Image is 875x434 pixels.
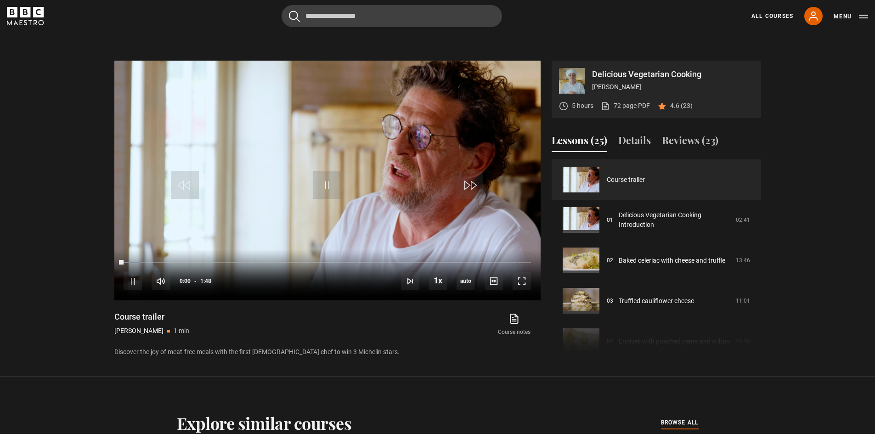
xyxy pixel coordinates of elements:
span: browse all [661,418,699,427]
div: Progress Bar [124,262,531,264]
h1: Course trailer [114,311,189,322]
button: Playback Rate [429,271,447,290]
p: 1 min [174,326,189,336]
span: 0:00 [180,273,191,289]
button: Captions [485,272,503,290]
p: 5 hours [572,101,593,111]
p: [PERSON_NAME] [592,82,754,92]
button: Details [618,133,651,152]
button: Reviews (23) [662,133,718,152]
a: 72 page PDF [601,101,650,111]
p: Discover the joy of meat-free meals with the first [DEMOGRAPHIC_DATA] chef to win 3 Michelin stars. [114,347,541,357]
div: Current quality: 720p [457,272,475,290]
input: Search [282,5,502,27]
button: Lessons (25) [552,133,607,152]
button: Mute [152,272,170,290]
svg: BBC Maestro [7,7,44,25]
a: Baked celeriac with cheese and truffle [619,256,725,265]
span: 1:48 [200,273,211,289]
a: Course notes [488,311,540,338]
button: Toggle navigation [834,12,868,21]
a: Delicious Vegetarian Cooking Introduction [619,210,730,230]
button: Fullscreen [513,272,531,290]
a: Course trailer [607,175,645,185]
button: Next Lesson [401,272,419,290]
a: browse all [661,418,699,428]
p: 4.6 (23) [670,101,693,111]
span: auto [457,272,475,290]
button: Pause [124,272,142,290]
video-js: Video Player [114,61,541,300]
span: - [194,278,197,284]
a: All Courses [751,12,793,20]
h2: Explore similar courses [177,413,352,433]
button: Submit the search query [289,11,300,22]
p: Delicious Vegetarian Cooking [592,70,754,79]
p: [PERSON_NAME] [114,326,164,336]
a: Truffled cauliflower cheese [619,296,694,306]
